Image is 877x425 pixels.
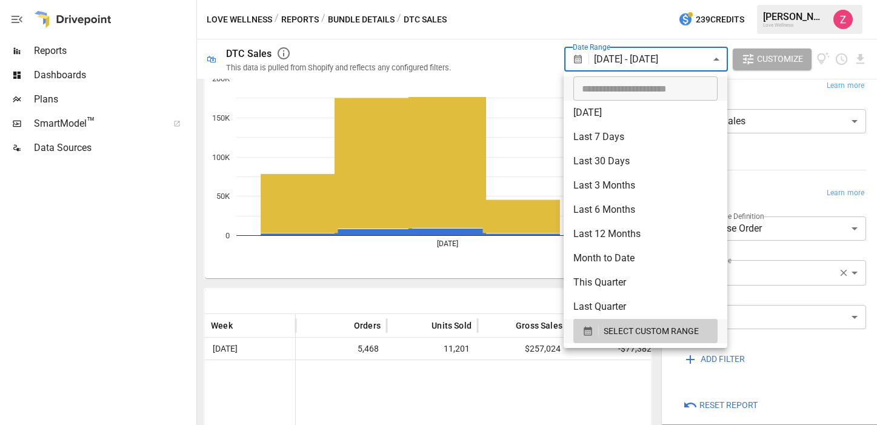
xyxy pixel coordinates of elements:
[564,270,727,295] li: This Quarter
[564,149,727,173] li: Last 30 Days
[564,198,727,222] li: Last 6 Months
[564,246,727,270] li: Month to Date
[604,324,699,339] span: SELECT CUSTOM RANGE
[573,319,718,343] button: SELECT CUSTOM RANGE
[564,101,727,125] li: [DATE]
[564,125,727,149] li: Last 7 Days
[564,173,727,198] li: Last 3 Months
[564,295,727,319] li: Last Quarter
[564,222,727,246] li: Last 12 Months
